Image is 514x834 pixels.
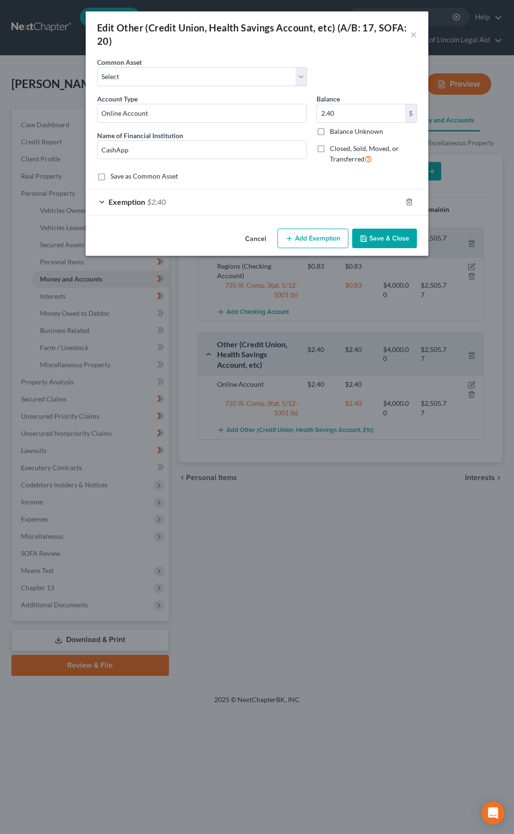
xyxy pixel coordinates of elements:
span: Closed, Sold, Moved, or Transferred [330,144,399,163]
label: Common Asset [97,57,142,67]
label: Save as Common Asset [110,171,178,181]
div: $ [405,104,416,122]
label: Balance Unknown [330,127,383,136]
input: Enter name... [98,141,306,159]
span: $2.40 [147,197,166,206]
label: Balance [316,94,340,104]
div: Open Intercom Messenger [482,802,504,824]
input: Credit Union, HSA, etc [98,104,306,122]
span: Name of Financial Institution [97,131,183,140]
div: Edit Other (Credit Union, Health Savings Account, etc) (A/B: 17, SOFA: 20) [97,21,410,48]
button: Save & Close [352,229,417,249]
span: Exemption [109,197,145,206]
button: Cancel [237,230,274,249]
input: 0.00 [317,104,405,122]
button: Add Exemption [277,229,348,249]
label: Account Type [97,94,138,104]
button: × [410,29,417,40]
